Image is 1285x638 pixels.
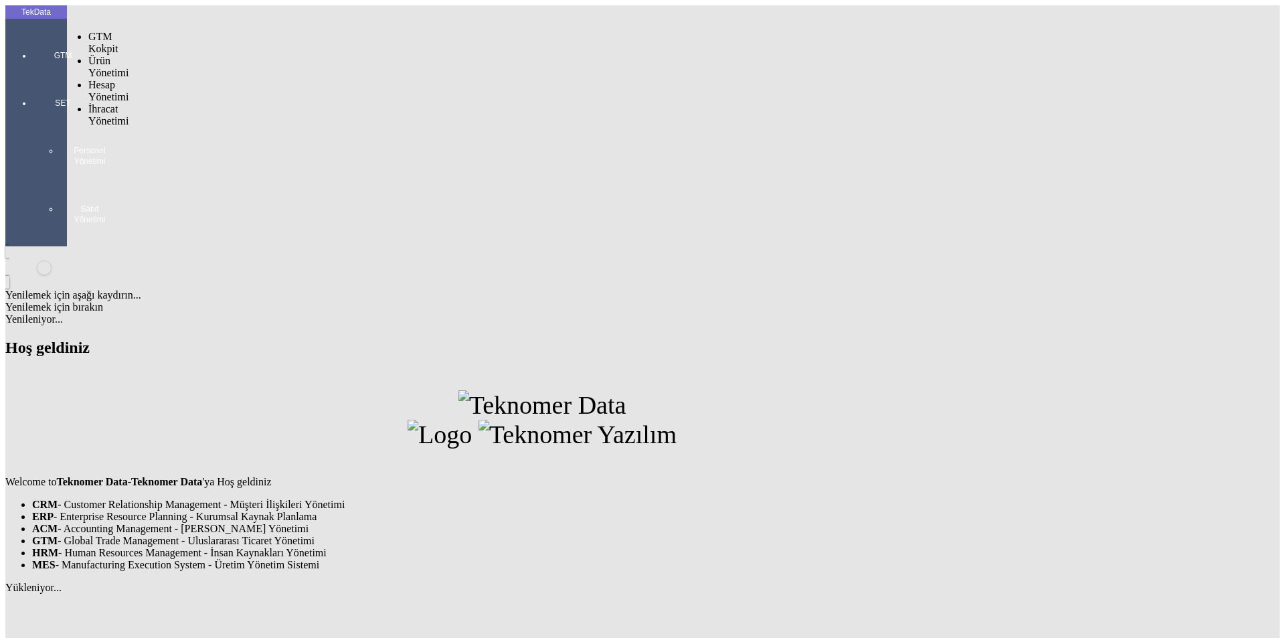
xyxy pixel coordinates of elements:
strong: HRM [32,547,58,558]
div: Yenilemek için aşağı kaydırın... [5,289,1079,301]
div: Yükleniyor... [5,582,1079,594]
li: - Customer Relationship Management - Müşteri İlişkileri Yönetimi [32,499,1079,511]
span: Hesap Yönetimi [88,79,128,102]
img: Teknomer Data [458,390,626,420]
strong: CRM [32,499,58,510]
div: Yenilemek için bırakın [5,301,1079,313]
strong: Teknomer Data [131,476,202,487]
li: - Enterprise Resource Planning - Kurumsal Kaynak Planlama [32,511,1079,523]
strong: MES [32,559,56,570]
li: - Manufacturing Execution System - Üretim Yönetim Sistemi [32,559,1079,571]
strong: ACM [32,523,58,534]
img: Logo [408,420,472,449]
strong: Teknomer Data [56,476,127,487]
span: SET [43,98,83,108]
span: GTM Kokpit [88,31,118,54]
strong: ERP [32,511,54,522]
h2: Hoş geldiniz [5,339,1079,357]
li: - Human Resources Management - İnsan Kaynakları Yönetimi [32,547,1079,559]
span: İhracat Yönetimi [88,103,128,127]
li: - Global Trade Management - Uluslararası Ticaret Yönetimi [32,535,1079,547]
strong: GTM [32,535,58,546]
img: Teknomer Yazılım [479,420,677,449]
div: TekData [5,7,67,17]
p: Welcome to - 'ya Hoş geldiniz [5,476,1079,488]
span: Sabit Yönetimi [70,204,110,225]
li: - Accounting Management - [PERSON_NAME] Yönetimi [32,523,1079,535]
span: Ürün Yönetimi [88,55,128,78]
div: Yenileniyor... [5,313,1079,325]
